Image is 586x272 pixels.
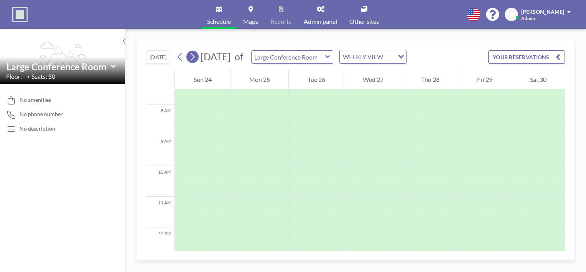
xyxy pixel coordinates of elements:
[20,96,51,103] span: No amenities
[340,50,406,63] div: Search for option
[146,197,174,227] div: 11 AM
[7,61,111,72] input: Large Conference Room
[31,73,55,80] span: Seats: 50
[201,51,231,62] span: [DATE]
[488,50,565,64] button: YOUR RESERVATIONS
[344,70,402,89] div: Wed 27
[20,111,63,118] span: No phone number
[12,7,28,22] img: organization-logo
[511,70,565,89] div: Sat 30
[146,227,174,258] div: 12 PM
[27,74,30,79] span: •
[402,70,458,89] div: Thu 28
[349,18,379,25] span: Other sites
[175,70,230,89] div: Sun 24
[270,18,291,25] span: Reports
[20,125,55,132] div: No description
[146,50,170,64] button: [DATE]
[146,166,174,197] div: 10 AM
[235,51,243,63] span: of
[304,18,337,25] span: Admin panel
[207,18,231,25] span: Schedule
[385,52,393,62] input: Search for option
[521,8,564,15] span: [PERSON_NAME]
[146,74,174,104] div: 7 AM
[289,70,344,89] div: Tue 26
[521,15,535,21] span: Admin
[243,18,258,25] span: Maps
[146,135,174,166] div: 9 AM
[6,73,25,80] span: Floor: -
[341,52,385,62] span: WEEKLY VIEW
[458,70,511,89] div: Fri 29
[507,11,516,18] span: MK
[146,104,174,135] div: 8 AM
[252,51,325,63] input: Large Conference Room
